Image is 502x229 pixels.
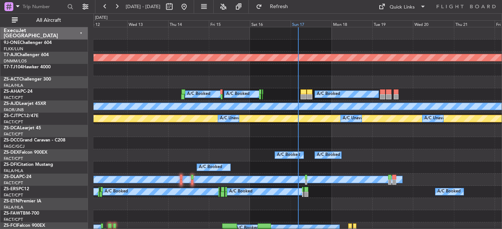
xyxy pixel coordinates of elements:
span: ZS-AHA [4,89,20,94]
div: A/C Booked [187,89,210,100]
div: A/C Booked [437,186,461,197]
a: DNMM/LOS [4,58,27,64]
div: A/C Booked [317,89,340,100]
a: ZS-DCALearjet 45 [4,126,41,130]
span: [DATE] - [DATE] [126,3,160,10]
span: T7-AJI [4,53,17,57]
a: FALA/HLA [4,83,23,88]
span: T7-TJ104 [4,65,23,69]
a: FACT/CPT [4,119,23,125]
div: A/C Booked [105,186,128,197]
a: FACT/CPT [4,180,23,186]
span: ZS-ETN [4,199,19,204]
a: ZS-DCCGrand Caravan - C208 [4,138,65,143]
div: Wed 13 [127,20,168,27]
div: Wed 20 [413,20,454,27]
a: ZS-DEXFalcon 900EX [4,150,47,155]
span: ZS-DCA [4,126,20,130]
a: FAOR/JNB [4,107,24,113]
a: ZS-ACTChallenger 300 [4,77,51,82]
div: A/C Unavailable [220,113,251,124]
input: Trip Number [23,1,65,12]
a: ZS-DLAPC-24 [4,175,31,179]
div: A/C Unavailable [424,113,455,124]
span: ZS-DCC [4,138,20,143]
a: FAGC/GCJ [4,144,24,149]
span: ZS-ERS [4,187,18,191]
div: A/C Booked [277,150,300,161]
span: All Aircraft [19,18,78,23]
a: ZS-DFICitation Mustang [4,163,53,167]
button: Refresh [252,1,297,13]
div: Thu 14 [168,20,209,27]
a: ZS-AJDLearjet 45XR [4,102,46,106]
div: [DATE] [95,15,108,21]
a: FACT/CPT [4,156,23,161]
span: Refresh [264,4,295,9]
span: ZS-DLA [4,175,19,179]
span: ZS-FAW [4,211,20,216]
span: ZS-CJT [4,114,18,118]
a: FACT/CPT [4,217,23,222]
a: ZS-FCIFalcon 900EX [4,223,45,228]
div: A/C Booked [226,89,250,100]
a: ZS-ERSPC12 [4,187,29,191]
div: A/C Booked [229,186,252,197]
a: ZS-ETNPremier IA [4,199,41,204]
a: T7-TJ104Hawker 4000 [4,65,51,69]
div: A/C Booked [199,162,222,173]
a: 9J-ONEChallenger 604 [4,41,52,45]
div: A/C Unavailable [343,113,373,124]
div: Quick Links [390,4,415,11]
span: ZS-ACT [4,77,19,82]
div: Tue 19 [372,20,413,27]
div: Mon 18 [332,20,372,27]
a: FACT/CPT [4,192,23,198]
div: Sat 16 [250,20,291,27]
div: Thu 21 [454,20,495,27]
a: ZS-AHAPC-24 [4,89,33,94]
span: ZS-AJD [4,102,19,106]
a: FALA/HLA [4,205,23,210]
span: ZS-DFI [4,163,17,167]
div: Fri 15 [209,20,250,27]
a: FALA/HLA [4,168,23,174]
button: All Aircraft [8,14,80,26]
button: Quick Links [375,1,430,13]
div: Tue 12 [87,20,127,27]
a: T7-AJIChallenger 604 [4,53,49,57]
a: ZS-CJTPC12/47E [4,114,38,118]
span: ZS-FCI [4,223,17,228]
div: Sun 17 [291,20,331,27]
span: 9J-ONE [4,41,20,45]
a: ZS-FAWTBM-700 [4,211,39,216]
a: FACT/CPT [4,95,23,100]
div: A/C Booked [317,150,340,161]
a: FLKK/LUN [4,46,23,52]
span: ZS-DEX [4,150,19,155]
a: FACT/CPT [4,131,23,137]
